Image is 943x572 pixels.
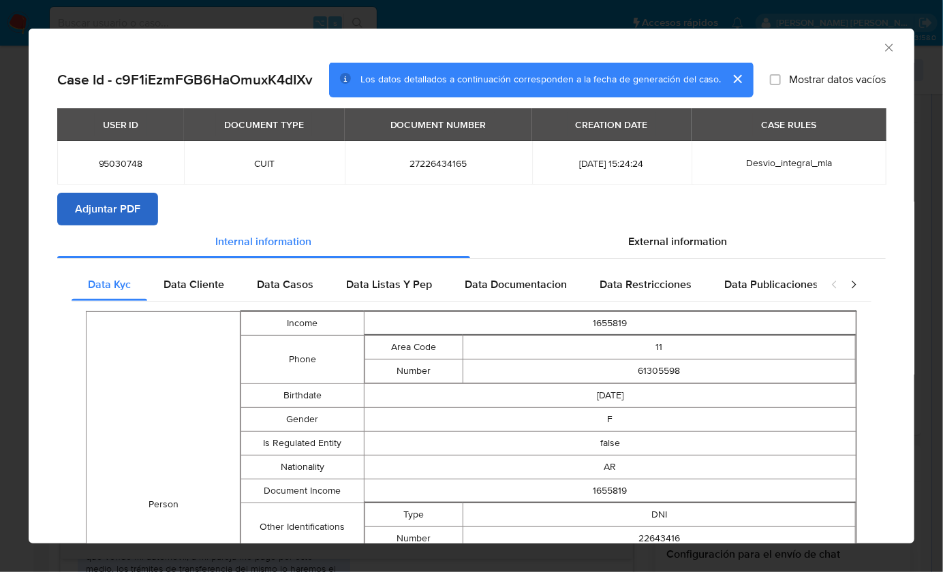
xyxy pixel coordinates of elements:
input: Mostrar datos vacíos [770,74,781,85]
td: Income [241,312,365,336]
span: Desvio_integral_mla [746,156,832,170]
td: Number [365,527,463,551]
span: Data Kyc [88,276,131,292]
span: Data Cliente [164,276,224,292]
td: 22643416 [463,527,855,551]
span: External information [629,234,728,249]
span: Data Listas Y Pep [346,276,432,292]
button: Cerrar ventana [882,41,895,53]
span: Los datos detallados a continuación corresponden a la fecha de generación del caso. [360,73,721,86]
td: Nationality [241,456,365,479]
td: 1655819 [364,479,856,503]
td: DNI [463,503,855,527]
div: Detailed internal info [72,268,817,301]
span: Internal information [216,234,312,249]
span: Data Publicaciones [724,276,818,292]
td: F [364,408,856,432]
div: Detailed info [57,225,886,258]
td: Area Code [365,336,463,360]
td: Type [365,503,463,527]
span: Data Casos [257,276,313,292]
td: Is Regulated Entity [241,432,365,456]
td: Other Identifications [241,503,365,552]
div: DOCUMENT TYPE [216,113,312,136]
td: AR [364,456,856,479]
td: 1655819 [364,312,856,336]
span: Adjuntar PDF [75,194,140,224]
span: Mostrar datos vacíos [789,73,886,86]
div: CASE RULES [753,113,824,136]
td: Number [365,360,463,383]
button: Adjuntar PDF [57,193,158,225]
td: Birthdate [241,384,365,408]
td: 61305598 [463,360,855,383]
div: USER ID [95,113,147,136]
span: Data Documentacion [465,276,567,292]
td: 11 [463,336,855,360]
div: CREATION DATE [568,113,656,136]
div: closure-recommendation-modal [29,29,914,543]
span: CUIT [200,157,328,170]
h2: Case Id - c9F1iEzmFGB6HaOmuxK4dIXv [57,71,313,89]
button: cerrar [721,63,754,95]
div: DOCUMENT NUMBER [382,113,495,136]
span: [DATE] 15:24:24 [548,157,675,170]
td: Gender [241,408,365,432]
span: 95030748 [74,157,168,170]
td: Phone [241,336,365,384]
td: [DATE] [364,384,856,408]
span: Data Restricciones [600,276,692,292]
td: false [364,432,856,456]
td: Document Income [241,479,365,503]
span: 27226434165 [361,157,516,170]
